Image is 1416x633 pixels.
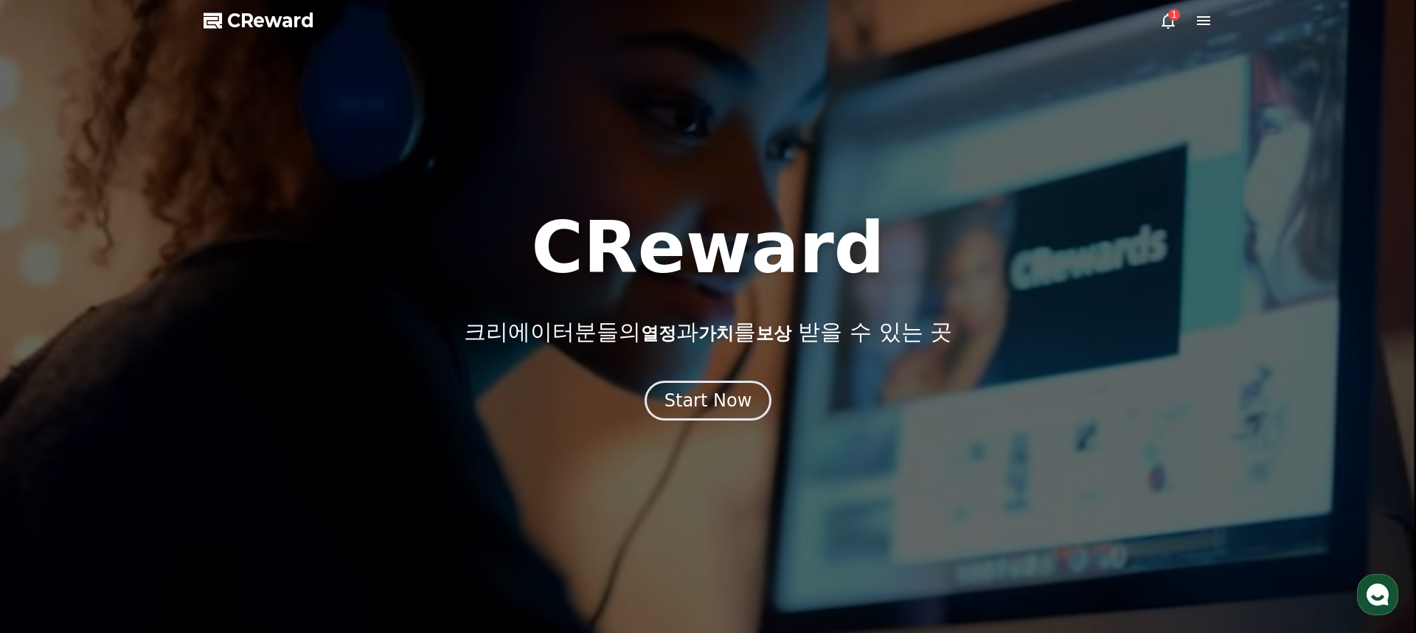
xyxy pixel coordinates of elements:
[641,323,676,344] span: 열정
[1168,9,1180,21] div: 1
[756,323,791,344] span: 보상
[645,381,772,421] button: Start Now
[227,9,314,32] span: CReward
[645,395,772,409] a: Start Now
[97,468,190,505] a: 대화
[4,468,97,505] a: 홈
[1159,12,1177,30] a: 1
[228,490,246,502] span: 설정
[204,9,314,32] a: CReward
[46,490,55,502] span: 홈
[464,319,952,345] p: 크리에이터분들의 과 를 받을 수 있는 곳
[135,491,153,502] span: 대화
[664,389,752,412] div: Start Now
[531,212,884,283] h1: CReward
[190,468,283,505] a: 설정
[698,323,734,344] span: 가치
